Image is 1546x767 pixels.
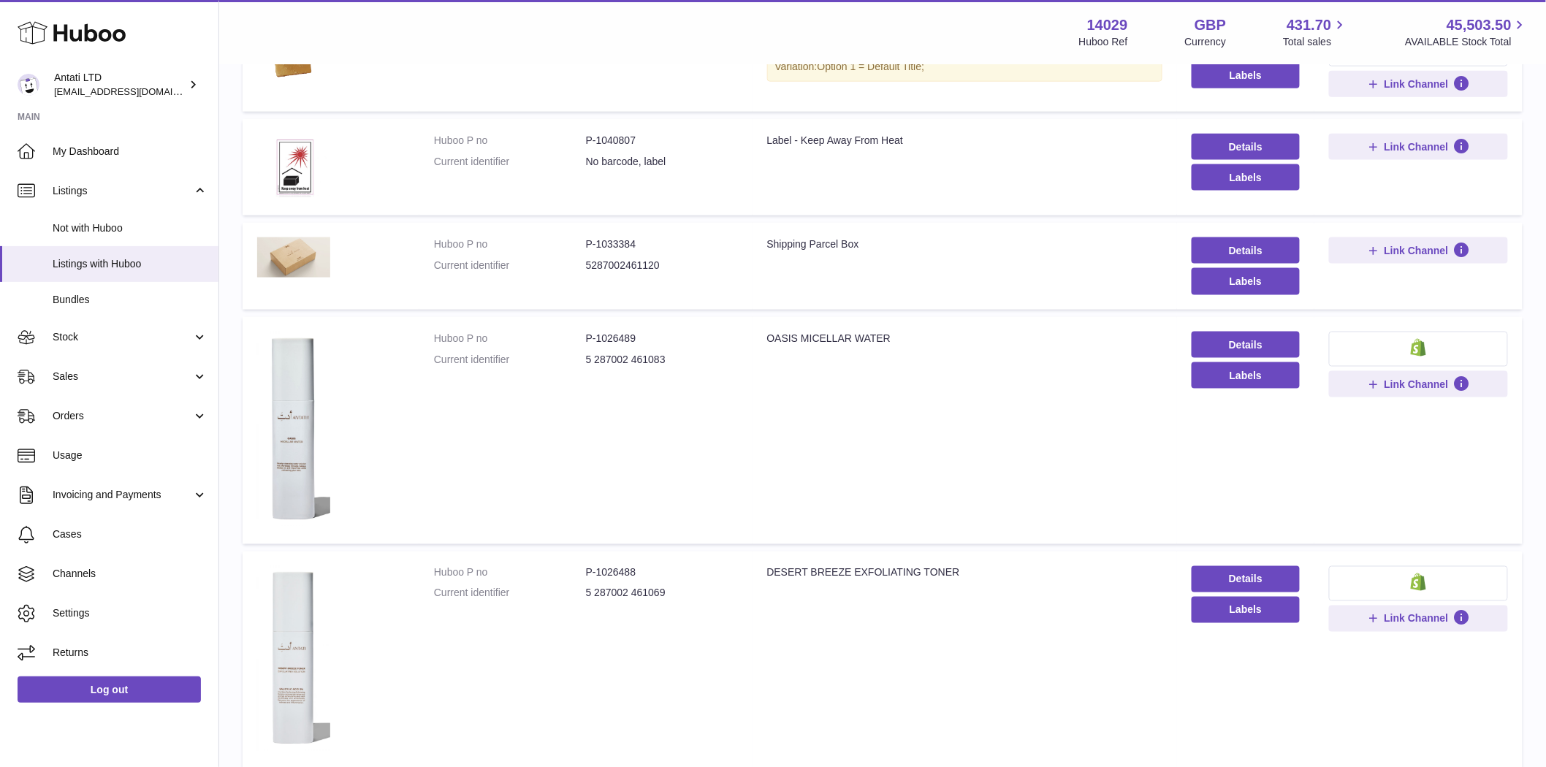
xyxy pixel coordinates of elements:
span: Channels [53,567,207,581]
button: Link Channel [1329,237,1508,264]
strong: 14029 [1087,15,1128,35]
img: internalAdmin-14029@internal.huboo.com [18,74,39,96]
span: Total sales [1283,35,1348,49]
div: Antati LTD [54,71,186,99]
span: Link Channel [1385,140,1449,153]
span: 45,503.50 [1447,15,1512,35]
dt: Huboo P no [434,134,586,148]
span: Link Channel [1385,378,1449,391]
span: Link Channel [1385,77,1449,91]
dd: 5 287002 461083 [586,353,738,367]
div: Variation: [767,52,1162,82]
button: Labels [1192,597,1301,623]
strong: GBP [1195,15,1226,35]
span: Not with Huboo [53,221,207,235]
span: Usage [53,449,207,462]
button: Labels [1192,164,1301,191]
span: Link Channel [1385,244,1449,257]
a: 431.70 Total sales [1283,15,1348,49]
a: Details [1192,332,1301,358]
a: Details [1192,566,1301,592]
span: My Dashboard [53,145,207,159]
img: Shipping Parcel Box [257,237,330,278]
button: Link Channel [1329,134,1508,160]
dd: P-1033384 [586,237,738,251]
span: Listings [53,184,192,198]
button: Labels [1192,62,1301,88]
div: OASIS MICELLAR WATER [767,332,1162,346]
a: Log out [18,676,201,703]
dt: Current identifier [434,155,586,169]
img: OASIS MICELLAR WATER [257,332,330,526]
dd: P-1040807 [586,134,738,148]
a: 45,503.50 AVAILABLE Stock Total [1405,15,1528,49]
img: shopify-small.png [1411,573,1426,591]
div: Label - Keep Away From Heat [767,134,1162,148]
span: Bundles [53,293,207,307]
dt: Huboo P no [434,237,586,251]
span: Option 1 = Default Title; [818,61,925,72]
span: Link Channel [1385,612,1449,625]
a: Details [1192,134,1301,160]
dt: Current identifier [434,353,586,367]
dd: No barcode, label [586,155,738,169]
button: Link Channel [1329,71,1508,97]
dd: 5 287002 461069 [586,587,738,600]
dd: P-1026489 [586,332,738,346]
span: 431.70 [1287,15,1331,35]
div: Huboo Ref [1079,35,1128,49]
a: Details [1192,237,1301,264]
button: Labels [1192,362,1301,389]
dd: P-1026488 [586,566,738,580]
dt: Huboo P no [434,332,586,346]
button: Link Channel [1329,371,1508,397]
span: AVAILABLE Stock Total [1405,35,1528,49]
span: Invoicing and Payments [53,488,192,502]
span: Returns [53,646,207,660]
div: Currency [1185,35,1227,49]
dd: 5287002461120 [586,259,738,272]
span: Sales [53,370,192,383]
img: shopify-small.png [1411,339,1426,356]
span: Settings [53,606,207,620]
dt: Current identifier [434,259,586,272]
span: Orders [53,409,192,423]
dt: Huboo P no [434,566,586,580]
button: Labels [1192,268,1301,294]
dt: Current identifier [434,587,586,600]
button: Link Channel [1329,606,1508,632]
img: Label - Keep Away From Heat [257,134,330,198]
img: DESERT BREEZE EXFOLIATING TONER [257,566,330,752]
div: DESERT BREEZE EXFOLIATING TONER [767,566,1162,580]
span: Stock [53,330,192,344]
span: Cases [53,527,207,541]
span: [EMAIL_ADDRESS][DOMAIN_NAME] [54,85,215,97]
span: Listings with Huboo [53,257,207,271]
div: Shipping Parcel Box [767,237,1162,251]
